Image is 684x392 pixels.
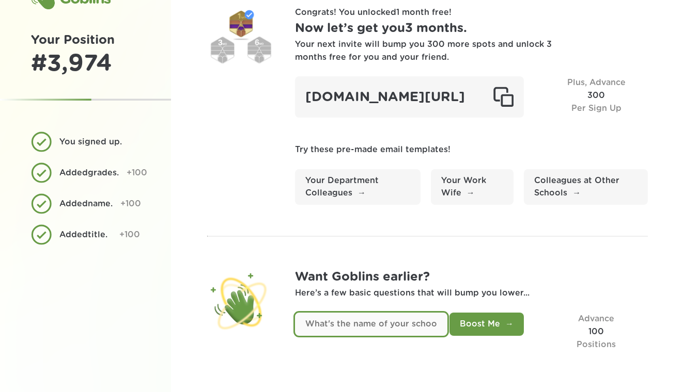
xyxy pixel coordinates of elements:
div: +100 [127,167,147,179]
div: +100 [119,228,140,241]
div: Added title . [59,228,112,241]
button: Boost Me [449,313,524,336]
a: Your Department Colleagues [295,169,421,205]
h1: Want Goblins earlier? [295,268,648,287]
a: Colleagues at Other Schools [524,169,648,205]
div: 100 [545,313,648,351]
div: +100 [120,198,141,210]
div: Added grades . [59,167,119,179]
span: Positions [577,340,616,349]
p: Congrats! You unlocked 1 month free ! [295,6,648,19]
span: Per Sign Up [571,104,621,112]
div: Added name . [59,198,113,210]
span: Advance [578,315,614,323]
div: Your next invite will bump you 300 more spots and unlock 3 months free for you and your friend. [295,38,553,64]
div: [DOMAIN_NAME][URL] [295,76,524,118]
p: Here’s a few basic questions that will bump you lower... [295,287,648,300]
div: 300 [545,76,648,118]
a: Your Work Wife [431,169,514,205]
h1: Your Position [31,31,140,50]
div: # 3,974 [31,50,140,78]
span: Plus, Advance [567,78,626,87]
div: You signed up. [59,136,132,149]
input: What's the name of your school? [295,313,447,336]
p: Try these pre-made email templates! [295,143,648,156]
h1: Now let’s get you 3 months . [295,19,648,38]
